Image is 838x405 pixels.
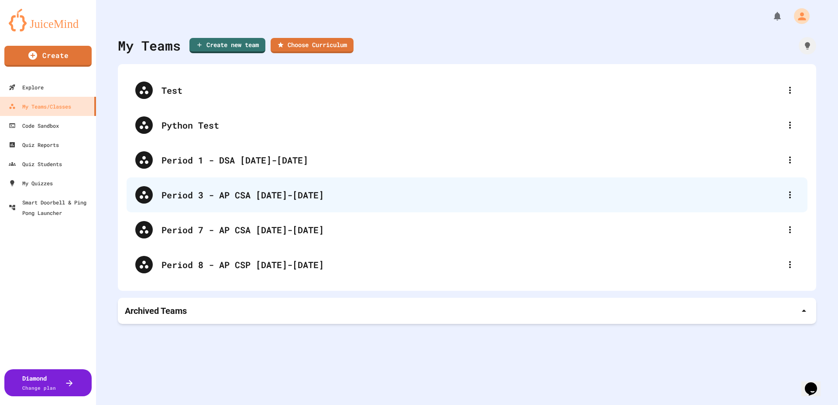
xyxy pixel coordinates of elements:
div: Period 8 - AP CSP [DATE]-[DATE] [161,258,781,271]
div: Test [161,84,781,97]
div: Smart Doorbell & Ping Pong Launcher [9,197,93,218]
iframe: chat widget [801,370,829,396]
div: Python Test [161,119,781,132]
div: Period 1 - DSA [DATE]-[DATE] [161,153,781,167]
img: logo-orange.svg [9,9,87,31]
a: Create new team [189,38,265,53]
div: My Teams [118,36,181,55]
div: Period 1 - DSA [DATE]-[DATE] [127,143,807,177]
div: My Teams/Classes [9,101,71,112]
div: My Notifications [756,9,785,24]
div: Quiz Reports [9,140,59,150]
div: Explore [9,82,44,92]
div: Python Test [127,108,807,143]
button: DiamondChange plan [4,369,92,396]
div: Period 3 - AP CSA [DATE]-[DATE] [161,188,781,201]
div: My Quizzes [9,178,53,188]
p: Archived Teams [125,305,187,317]
a: Choose Curriculum [271,38,354,53]
div: Quiz Students [9,159,62,169]
div: Period 3 - AP CSA [DATE]-[DATE] [127,177,807,212]
a: Create [4,46,92,67]
div: Period 8 - AP CSP [DATE]-[DATE] [127,247,807,282]
div: Diamond [22,374,56,392]
span: Change plan [22,385,56,391]
div: Period 7 - AP CSA [DATE]-[DATE] [127,212,807,247]
div: Period 7 - AP CSA [DATE]-[DATE] [161,223,781,236]
div: Test [127,73,807,108]
div: How it works [799,37,816,54]
div: My Account [785,6,812,26]
div: Code Sandbox [9,120,59,131]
